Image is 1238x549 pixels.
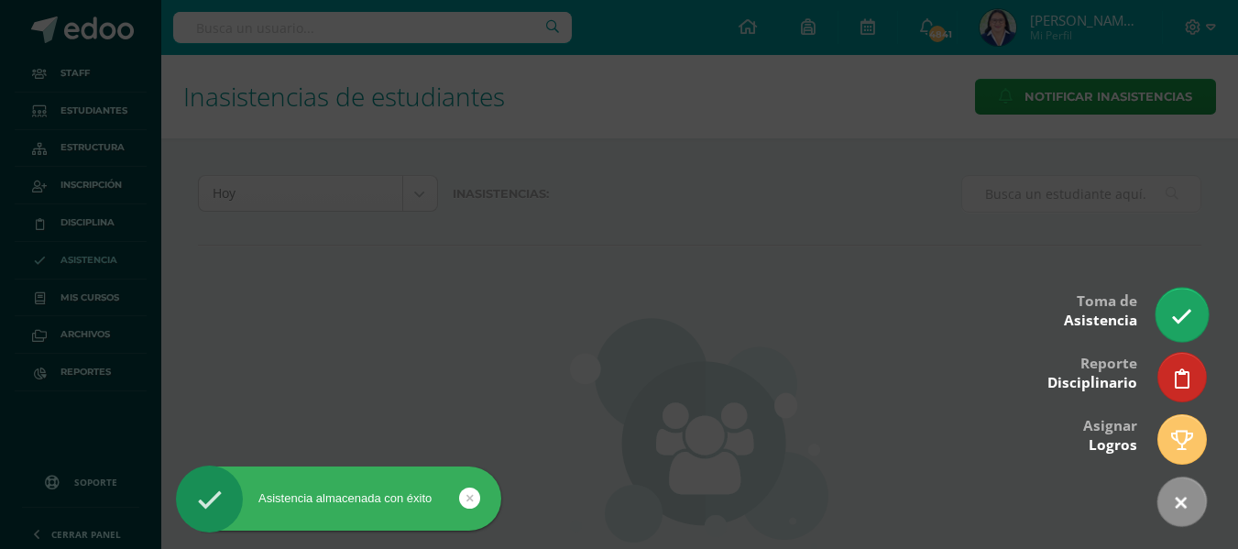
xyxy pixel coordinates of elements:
div: Reporte [1047,342,1137,401]
div: Asignar [1083,404,1137,464]
span: Disciplinario [1047,373,1137,392]
div: Toma de [1064,280,1137,339]
span: Logros [1089,435,1137,455]
div: Asistencia almacenada con éxito [176,490,501,507]
span: Asistencia [1064,311,1137,330]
